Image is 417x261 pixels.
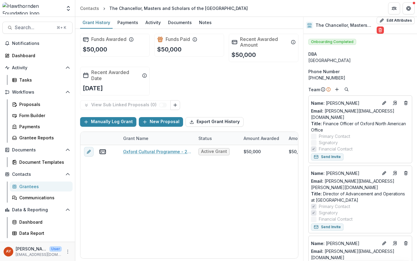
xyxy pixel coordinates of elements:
[19,194,68,201] div: Communications
[166,17,194,29] a: Documents
[10,182,73,191] a: Grantees
[80,18,113,27] div: Grant History
[6,250,11,253] div: Andreas Yuíza
[319,203,350,210] span: Primary Contact
[19,183,68,190] div: Grantees
[16,246,47,252] p: [PERSON_NAME]
[316,23,374,28] h2: The Chancellor, Masters and Scholars of the [GEOGRAPHIC_DATA]
[197,18,214,27] div: Notes
[83,45,107,54] p: $50,000
[91,70,140,81] h2: Recent Awarded Date
[381,169,388,177] button: Edit
[170,100,180,110] button: Link Grants
[19,135,68,141] div: Grantee Reports
[80,17,113,29] a: Grant History
[2,2,62,14] img: Hawthornden Foundation logo
[319,216,353,222] span: Financial Contact
[10,75,73,85] a: Tasks
[2,145,73,155] button: Open Documents
[19,159,68,165] div: Document Templates
[55,24,67,31] div: ⌘ + K
[2,87,73,97] button: Open Workflows
[2,205,73,215] button: Open Data & Reporting
[10,110,73,120] a: Form Builder
[12,207,63,213] span: Data & Reporting
[10,99,73,109] a: Proposals
[388,2,400,14] button: Partners
[80,117,136,127] button: Manually Log Grant
[381,240,388,247] button: Edit
[402,169,409,177] button: Deletes
[311,108,323,113] span: Email:
[19,230,68,236] div: Data Report
[80,5,99,11] div: Contacts
[311,241,325,246] span: Name :
[319,146,353,152] span: Financial Contact
[78,4,250,13] nav: breadcrumb
[157,45,182,54] p: $50,000
[15,25,53,30] span: Search...
[12,172,63,177] span: Contacts
[390,98,400,108] a: Go to contact
[308,39,356,45] span: Onboarding Completed
[285,132,330,145] div: Amount Paid
[308,51,317,57] span: DBA
[195,132,240,145] div: Status
[10,217,73,227] a: Dashboard
[343,86,350,93] button: Search
[64,248,71,255] button: More
[311,240,378,247] a: Name: [PERSON_NAME]
[2,51,73,61] a: Dashboard
[78,4,101,13] a: Contacts
[308,75,412,81] div: [PHONE_NUMBER]
[311,191,322,196] span: Title :
[308,68,340,75] span: Phone Number
[402,99,409,107] button: Deletes
[16,252,62,257] p: [EMAIL_ADDRESS][DOMAIN_NAME]
[311,178,409,191] a: Email: [PERSON_NAME][EMAIL_ADDRESS][PERSON_NAME][DOMAIN_NAME]
[83,84,103,93] p: [DATE]
[377,26,384,34] button: Delete
[319,139,338,146] span: Signatory
[289,135,315,141] p: Amount Paid
[311,170,378,176] p: [PERSON_NAME]
[311,179,323,184] span: Email:
[10,157,73,167] a: Document Templates
[197,17,214,29] a: Notes
[311,101,325,106] span: Name :
[232,50,256,59] p: $50,000
[166,18,194,27] div: Documents
[308,86,320,93] p: Team
[2,39,73,48] button: Notifications
[377,17,415,24] button: Edit Attributes
[84,147,94,156] button: edit
[19,112,68,119] div: Form Builder
[10,228,73,238] a: Data Report
[115,17,141,29] a: Payments
[120,132,195,145] div: Grant Name
[195,135,216,141] div: Status
[64,2,73,14] button: Open entity switcher
[390,238,400,248] a: Go to contact
[185,117,244,127] button: Export Grant History
[402,240,409,247] button: Deletes
[311,191,409,203] p: Director of Advancement and Operations at [GEOGRAPHIC_DATA]
[166,36,190,42] h2: Funds Paid
[91,102,159,107] p: View Sub Linked Proposals ( 0 )
[19,219,68,225] div: Dashboard
[240,135,283,141] div: Amount Awarded
[12,148,63,153] span: Documents
[123,148,191,155] a: Oxford Cultural Programme - 2025 - 50,000
[311,100,378,106] a: Name: [PERSON_NAME]
[12,65,63,70] span: Activity
[12,90,63,95] span: Workflows
[319,210,338,216] span: Signatory
[311,100,378,106] p: [PERSON_NAME]
[311,153,344,160] button: Send Invite
[311,170,378,176] a: Name: [PERSON_NAME]
[10,122,73,132] a: Payments
[311,240,378,247] p: [PERSON_NAME]
[240,132,285,145] div: Amount Awarded
[311,249,323,254] span: Email:
[91,36,126,42] h2: Funds Awarded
